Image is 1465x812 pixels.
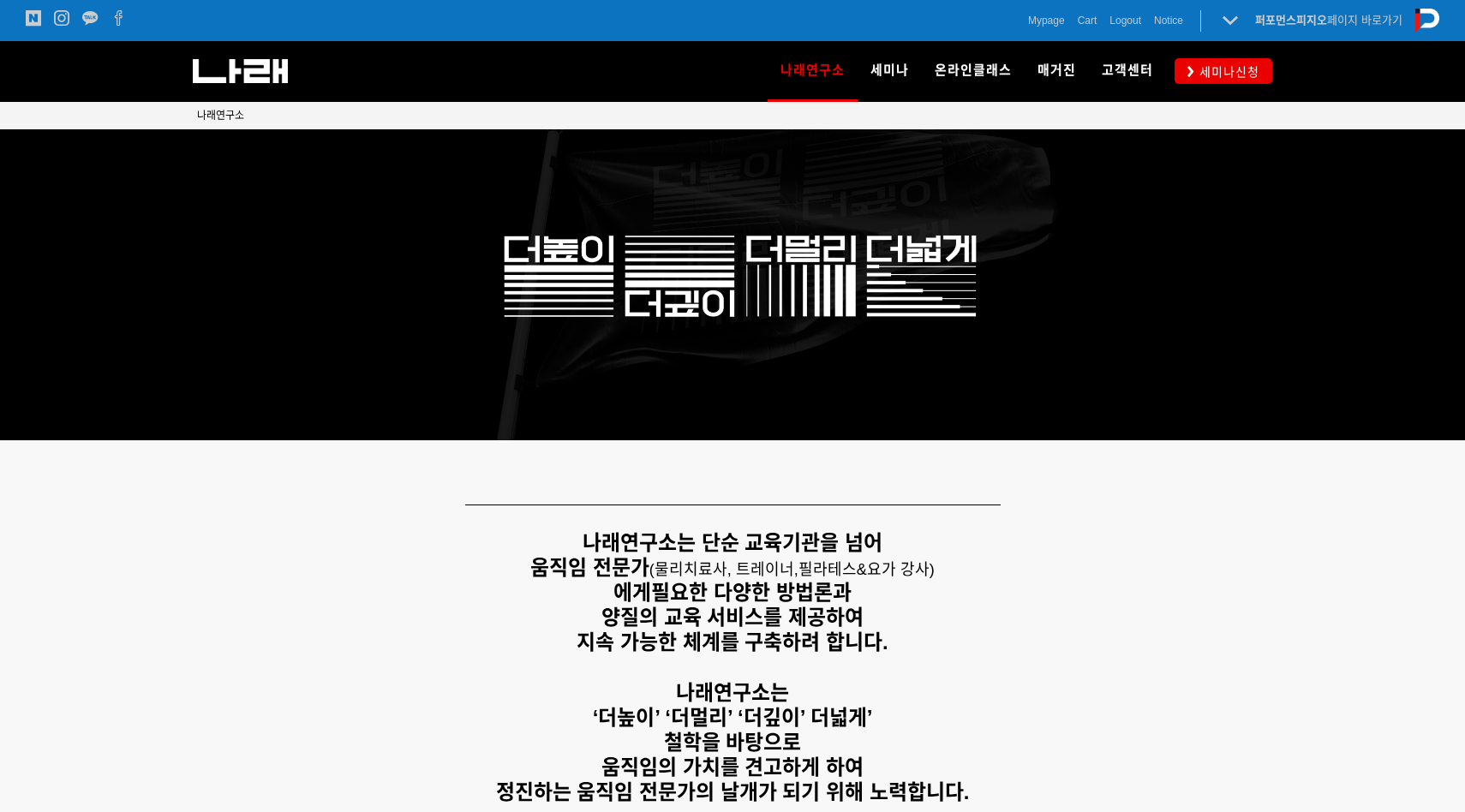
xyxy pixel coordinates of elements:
strong: ‘더높이’ ‘더멀리’ ‘더깊이’ 더넓게’ [593,706,873,729]
span: 물리치료사, 트레이너, [655,561,798,578]
strong: 지속 가능한 체계를 구축하려 합니다. [577,630,888,654]
a: 고객센터 [1089,41,1166,101]
a: Mypage [1028,12,1065,29]
strong: 퍼포먼스피지오 [1255,14,1327,27]
span: 온라인클래스 [935,63,1012,78]
a: 나래연구소 [197,107,244,124]
span: 세미나 [870,63,909,78]
a: Cart [1078,12,1097,29]
strong: 나래연구소는 단순 교육기관을 넘어 [583,531,882,554]
strong: 나래연구소는 [676,681,789,704]
a: 세미나신청 [1175,58,1272,83]
strong: 양질의 교육 서비스를 제공하여 [601,606,864,629]
span: 필라테스&요가 강사) [798,561,935,578]
span: 고객센터 [1102,63,1153,78]
a: 매거진 [1025,41,1089,101]
span: 매거진 [1037,63,1076,78]
a: 퍼포먼스피지오페이지 바로가기 [1255,14,1402,27]
a: Logout [1109,12,1141,29]
strong: 철학을 바탕으로 [664,731,802,754]
span: ( [649,561,798,578]
span: 나래연구소 [780,57,845,84]
strong: 움직임의 가치를 견고하게 하여 [601,755,864,779]
a: Notice [1154,12,1183,29]
strong: 에게 [613,581,651,604]
a: 온라인클래스 [922,41,1025,101]
a: 나래연구소 [768,41,858,101]
span: 나래연구소 [197,110,244,122]
strong: 움직임 전문가 [530,556,649,579]
strong: 필요한 다양한 방법론과 [651,581,851,604]
strong: 정진하는 움직임 전문가의 날개가 되기 위해 노력합니다. [496,780,970,803]
a: 세미나 [858,41,922,101]
span: 세미나신청 [1194,63,1259,81]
